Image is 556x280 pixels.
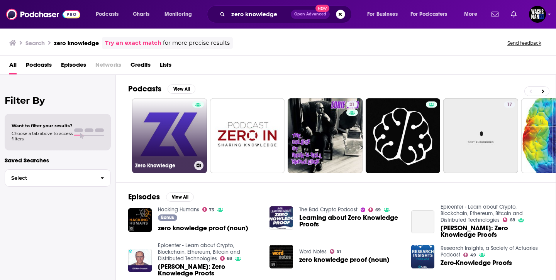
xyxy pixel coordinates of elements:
[362,8,407,20] button: open menu
[160,59,171,74] a: Lists
[128,84,161,94] h2: Podcasts
[375,208,381,212] span: 69
[54,39,99,47] h3: zero knowledge
[505,40,544,46] button: Send feedback
[133,9,149,20] span: Charts
[405,8,459,20] button: open menu
[159,8,202,20] button: open menu
[9,59,17,74] a: All
[488,8,502,21] a: Show notifications dropdown
[163,39,230,47] span: for more precise results
[209,208,214,212] span: 73
[315,5,329,12] span: New
[330,249,341,254] a: 51
[463,253,476,257] a: 49
[291,10,330,19] button: Open AdvancedNew
[507,101,512,109] span: 17
[299,206,358,213] a: The Bad Crypto Podcast
[346,101,358,108] a: 21
[26,59,52,74] a: Podcasts
[227,257,232,260] span: 68
[299,248,327,255] a: Word Notes
[503,218,515,222] a: 68
[529,6,546,23] img: User Profile
[5,157,111,164] p: Saved Searches
[228,8,291,20] input: Search podcasts, credits, & more...
[5,175,94,180] span: Select
[411,245,435,268] img: Zero-Knowledge Proofs
[132,98,207,173] a: Zero Knowledge
[12,131,73,142] span: Choose a tab above to access filters.
[166,192,194,202] button: View All
[128,84,195,94] a: PodcastsView All
[299,214,402,228] a: Learning about Zero Knowledge Proofs
[25,39,45,47] h3: Search
[5,169,111,187] button: Select
[158,263,261,277] span: [PERSON_NAME]: Zero Knowledge Proofs
[158,242,240,262] a: Epicenter - Learn about Crypto, Blockchain, Ethereum, Bitcoin and Distributed Technologies
[441,204,523,223] a: Epicenter - Learn about Crypto, Blockchain, Ethereum, Bitcoin and Distributed Technologies
[128,249,152,272] img: Eli Ben-Sasson: Zero Knowledge Proofs
[96,9,119,20] span: Podcasts
[299,256,390,263] a: zero knowledge proof (noun)
[105,39,161,47] a: Try an exact match
[529,6,546,23] span: Logged in as WachsmanNY
[410,9,448,20] span: For Podcasters
[202,207,215,212] a: 73
[90,8,129,20] button: open menu
[510,218,515,222] span: 68
[128,8,154,20] a: Charts
[504,101,515,108] a: 17
[128,192,194,202] a: EpisodesView All
[128,192,160,202] h2: Episodes
[411,210,435,234] a: Eli Ben-Sasson: Zero Knowledge Proofs
[368,207,381,212] a: 69
[135,162,191,169] h3: Zero Knowledge
[294,12,326,16] span: Open Advanced
[12,123,73,128] span: Want to filter your results?
[441,260,512,266] a: Zero-Knowledge Proofs
[220,256,232,261] a: 68
[164,9,192,20] span: Monitoring
[443,98,518,173] a: 17
[161,215,174,220] span: Bonus
[128,208,152,232] img: zero knowledge proof (noun)
[459,8,487,20] button: open menu
[367,9,398,20] span: For Business
[158,263,261,277] a: Eli Ben-Sasson: Zero Knowledge Proofs
[6,7,80,22] img: Podchaser - Follow, Share and Rate Podcasts
[158,225,248,231] a: zero knowledge proof (noun)
[5,95,111,106] h2: Filter By
[470,253,476,257] span: 49
[270,206,293,230] img: Learning about Zero Knowledge Proofs
[441,225,543,238] a: Eli Ben-Sasson: Zero Knowledge Proofs
[168,84,195,94] button: View All
[337,250,341,253] span: 51
[441,245,538,258] a: Research Insights, a Society of Actuaries Podcast
[95,59,121,74] span: Networks
[158,206,199,213] a: Hacking Humans
[270,245,293,268] img: zero knowledge proof (noun)
[441,225,543,238] span: [PERSON_NAME]: Zero Knowledge Proofs
[288,98,363,173] a: 21
[131,59,151,74] a: Credits
[61,59,86,74] a: Episodes
[214,5,359,23] div: Search podcasts, credits, & more...
[464,9,477,20] span: More
[349,101,354,109] span: 21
